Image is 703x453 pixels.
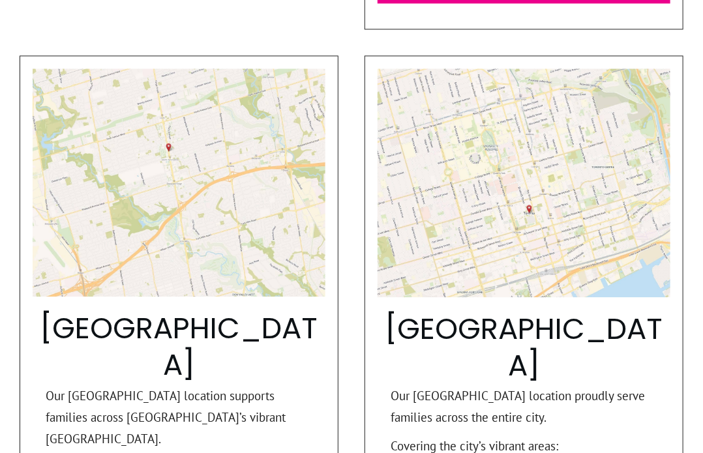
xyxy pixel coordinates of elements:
[33,68,325,297] img: north-york-west
[33,310,325,384] h2: [GEOGRAPHIC_DATA]
[377,68,678,297] img: toronto
[378,311,670,385] h2: [GEOGRAPHIC_DATA]
[391,385,657,435] p: Our [GEOGRAPHIC_DATA] location proudly serve families across the entire city.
